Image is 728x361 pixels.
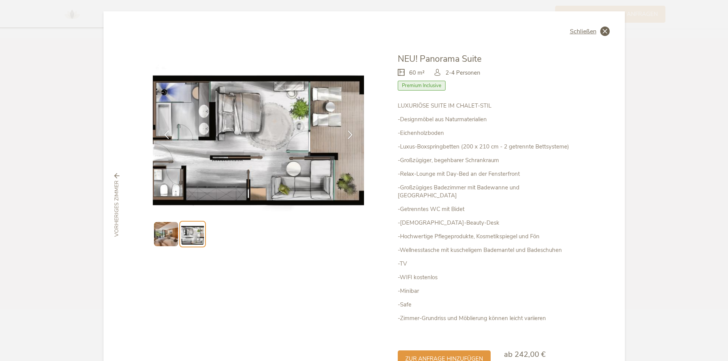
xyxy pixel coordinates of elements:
[398,143,575,151] p: -Luxus-Boxspringbetten (200 x 210 cm - 2 getrennte Bettsysteme)
[398,301,575,309] p: -Safe
[398,233,575,241] p: -Hochwertige Pflegeprodukte, Kosmetikspiegel und Fön
[398,287,575,295] p: -Minibar
[154,222,178,246] img: Preview
[398,205,575,213] p: -Getrenntes WC mit Bidet
[153,53,364,211] img: NEU! Panorama Suite
[398,81,446,91] span: Premium Inclusive
[398,219,575,227] p: -[DEMOGRAPHIC_DATA]-Beauty-Desk
[398,129,575,137] p: -Eichenholzboden
[398,53,482,65] span: NEU! Panorama Suite
[398,102,575,110] p: LUXURIÖSE SUITE IM CHALET-STIL
[398,273,575,281] p: -WIFI kostenlos
[181,223,204,245] img: Preview
[398,246,575,254] p: -Wellnesstasche mit kuscheligem Bademantel und Badeschuhen
[398,156,575,164] p: -Großzügiger, begehbarer Schrankraum
[113,180,121,237] span: vorheriges Zimmer
[398,116,575,123] p: -Designmöbel aus Naturmaterialien
[446,69,480,77] span: 2-4 Personen
[409,69,425,77] span: 60 m²
[398,170,575,178] p: -Relax-Lounge mit Day-Bed an der Fensterfront
[398,184,575,200] p: -Großzügiges Badezimmer mit Badewanne und [GEOGRAPHIC_DATA]
[398,260,575,268] p: -TV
